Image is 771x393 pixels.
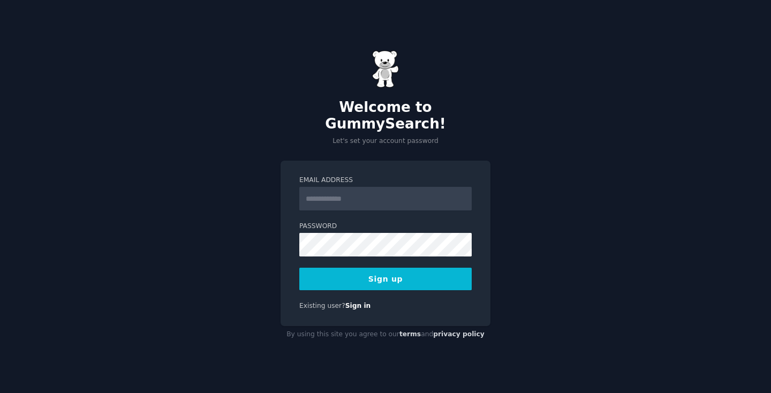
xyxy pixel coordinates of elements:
h2: Welcome to GummySearch! [281,99,490,133]
span: Existing user? [299,302,345,309]
div: By using this site you agree to our and [281,326,490,343]
label: Email Address [299,176,472,185]
p: Let's set your account password [281,137,490,146]
img: Gummy Bear [372,50,399,88]
a: terms [399,330,421,338]
label: Password [299,222,472,231]
button: Sign up [299,268,472,290]
a: privacy policy [433,330,485,338]
a: Sign in [345,302,371,309]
